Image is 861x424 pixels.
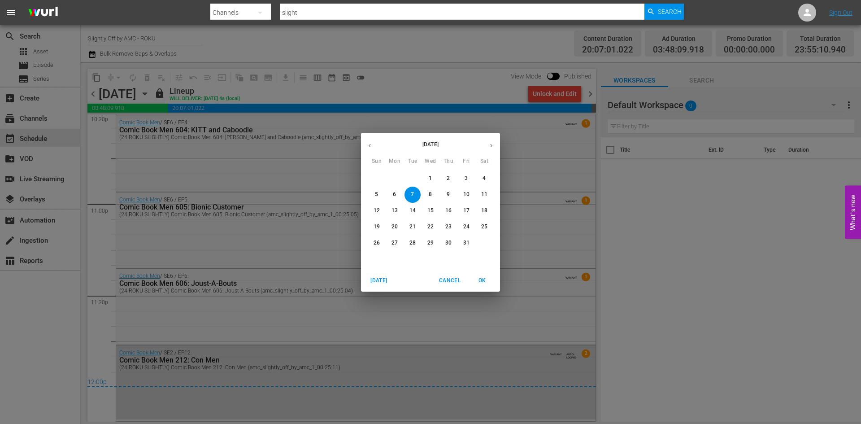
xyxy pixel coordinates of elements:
button: Cancel [435,273,464,288]
span: Sat [476,157,492,166]
p: 25 [481,223,487,231]
a: Sign Out [829,9,852,16]
button: 20 [387,219,403,235]
button: 28 [404,235,421,251]
p: 10 [463,191,470,198]
span: Sun [369,157,385,166]
button: 18 [476,203,492,219]
p: 31 [463,239,470,247]
p: 1 [429,175,432,182]
button: 29 [422,235,439,251]
p: 15 [427,207,434,214]
p: 28 [409,239,416,247]
button: 25 [476,219,492,235]
button: 14 [404,203,421,219]
button: 24 [458,219,474,235]
p: 6 [393,191,396,198]
span: OK [471,276,493,285]
p: [DATE] [378,140,483,149]
p: 21 [409,223,416,231]
span: [DATE] [368,276,390,285]
p: 13 [391,207,398,214]
p: 12 [374,207,380,214]
button: 4 [476,170,492,187]
p: 30 [445,239,452,247]
button: 27 [387,235,403,251]
button: OK [468,273,496,288]
p: 23 [445,223,452,231]
span: Wed [422,157,439,166]
span: Tue [404,157,421,166]
button: 31 [458,235,474,251]
button: 1 [422,170,439,187]
button: 26 [369,235,385,251]
button: Open Feedback Widget [845,185,861,239]
p: 8 [429,191,432,198]
p: 4 [483,175,486,182]
button: 10 [458,187,474,203]
span: Mon [387,157,403,166]
p: 3 [465,175,468,182]
span: Thu [440,157,457,166]
button: 19 [369,219,385,235]
button: 5 [369,187,385,203]
button: 11 [476,187,492,203]
button: 9 [440,187,457,203]
p: 14 [409,207,416,214]
p: 9 [447,191,450,198]
p: 22 [427,223,434,231]
p: 24 [463,223,470,231]
button: 8 [422,187,439,203]
span: Fri [458,157,474,166]
button: 21 [404,219,421,235]
span: Cancel [439,276,461,285]
p: 16 [445,207,452,214]
p: 18 [481,207,487,214]
button: 6 [387,187,403,203]
p: 19 [374,223,380,231]
p: 2 [447,175,450,182]
button: 22 [422,219,439,235]
button: 16 [440,203,457,219]
span: Search [658,4,682,20]
p: 7 [411,191,414,198]
button: 7 [404,187,421,203]
button: 2 [440,170,457,187]
button: 30 [440,235,457,251]
img: ans4CAIJ8jUAAAAAAAAAAAAAAAAAAAAAAAAgQb4GAAAAAAAAAAAAAAAAAAAAAAAAJMjXAAAAAAAAAAAAAAAAAAAAAAAAgAT5G... [22,2,65,23]
span: menu [5,7,16,18]
p: 11 [481,191,487,198]
p: 27 [391,239,398,247]
button: [DATE] [365,273,393,288]
button: 3 [458,170,474,187]
button: 12 [369,203,385,219]
button: 23 [440,219,457,235]
p: 5 [375,191,378,198]
p: 26 [374,239,380,247]
button: 17 [458,203,474,219]
button: 13 [387,203,403,219]
p: 20 [391,223,398,231]
button: 15 [422,203,439,219]
p: 17 [463,207,470,214]
p: 29 [427,239,434,247]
